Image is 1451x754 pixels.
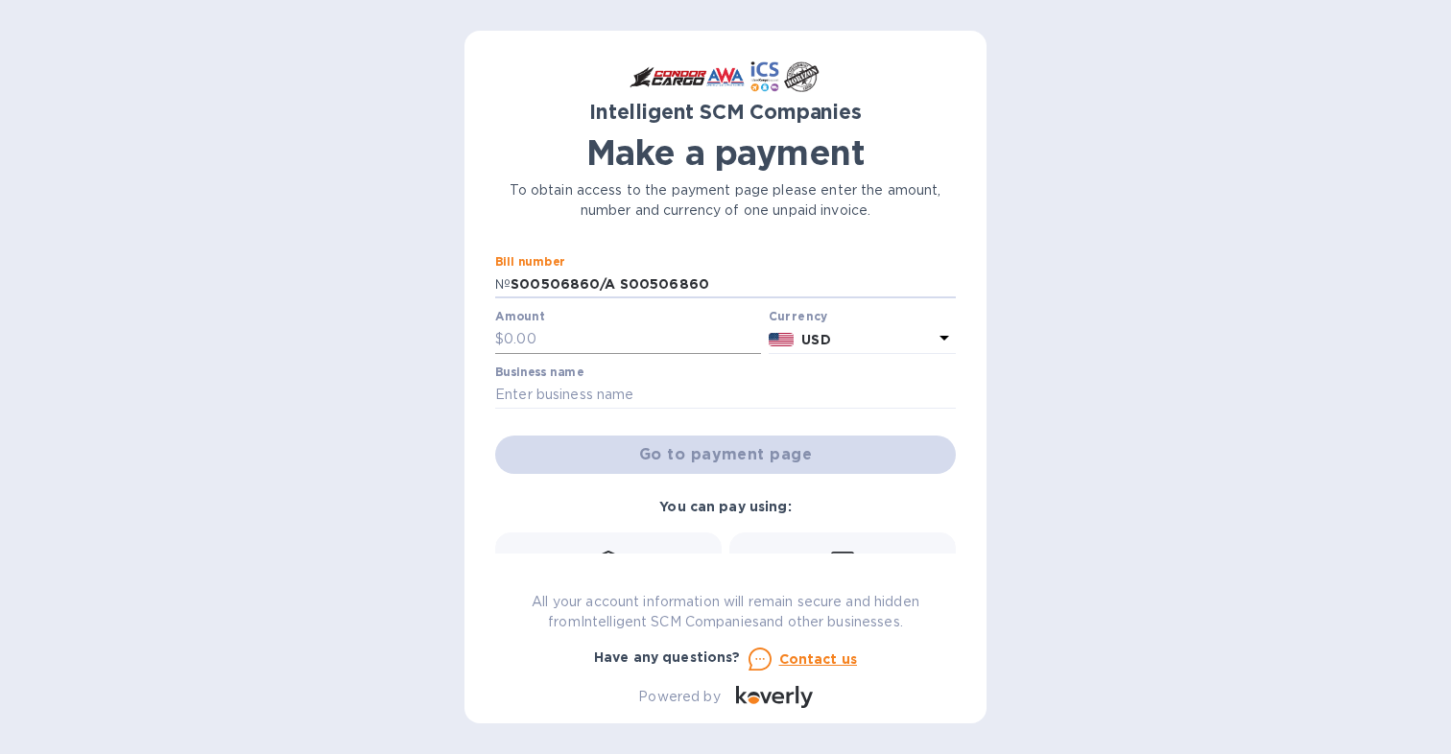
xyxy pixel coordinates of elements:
[589,100,862,124] b: Intelligent SCM Companies
[504,325,761,354] input: 0.00
[495,592,956,632] p: All your account information will remain secure and hidden from Intelligent SCM Companies and oth...
[495,381,956,410] input: Enter business name
[779,651,858,667] u: Contact us
[495,180,956,221] p: To obtain access to the payment page please enter the amount, number and currency of one unpaid i...
[495,329,504,349] p: $
[495,256,564,268] label: Bill number
[495,312,544,323] label: Amount
[511,271,956,299] input: Enter bill number
[495,274,511,295] p: №
[638,687,720,707] p: Powered by
[769,309,828,323] b: Currency
[801,332,830,347] b: USD
[594,649,741,665] b: Have any questions?
[495,132,956,173] h1: Make a payment
[659,499,791,514] b: You can pay using:
[495,366,583,378] label: Business name
[769,333,795,346] img: USD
